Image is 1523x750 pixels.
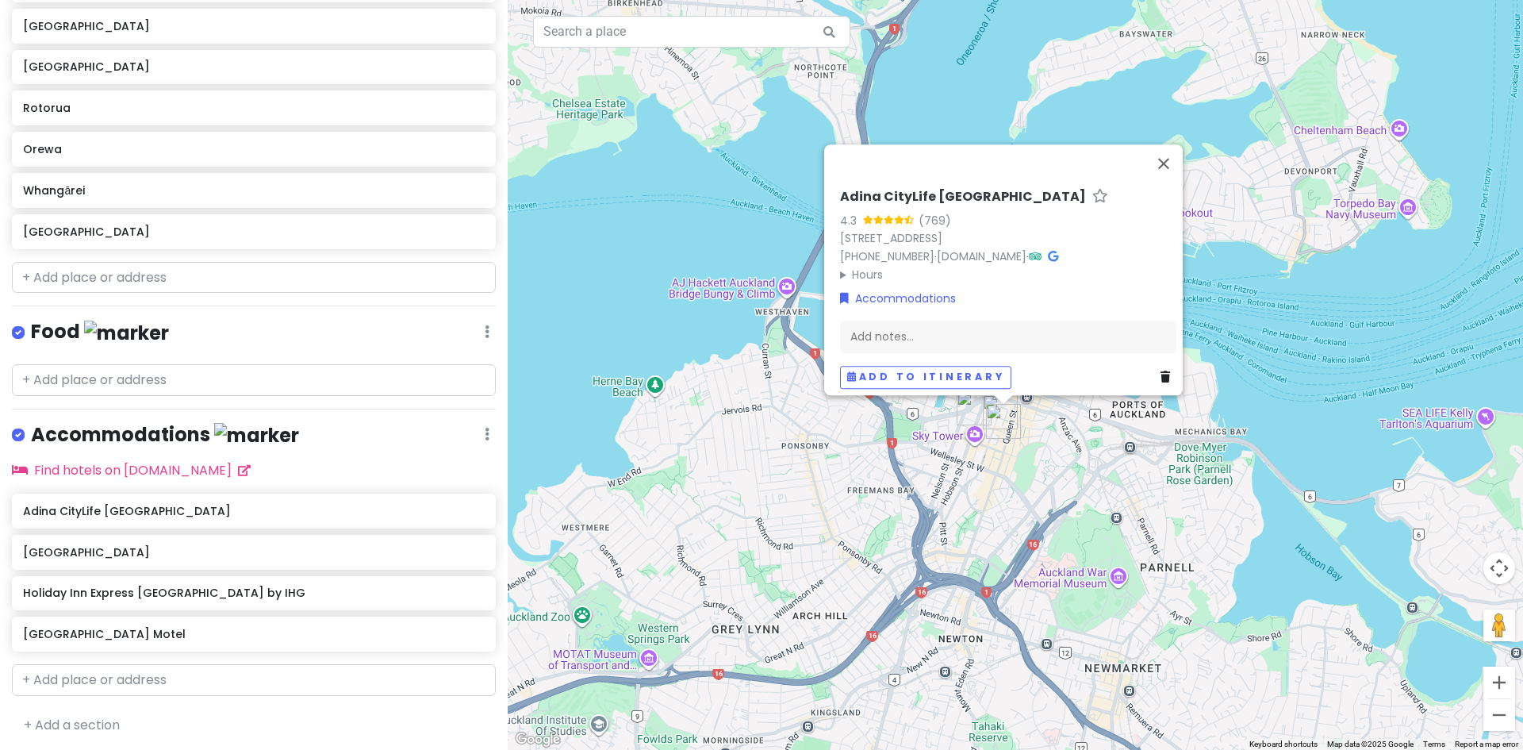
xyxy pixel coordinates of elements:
[1327,740,1414,748] span: Map data ©2025 Google
[512,729,564,750] a: Open this area in Google Maps (opens a new window)
[214,423,299,448] img: marker
[986,404,1021,439] div: Adina CityLife Auckland
[937,248,1026,264] a: [DOMAIN_NAME]
[23,545,484,560] h6: [GEOGRAPHIC_DATA]
[23,142,484,156] h6: Orewa
[23,586,484,600] h6: Holiday Inn Express [GEOGRAPHIC_DATA] by IHG
[23,60,484,74] h6: [GEOGRAPHIC_DATA]
[840,366,1011,389] button: Add to itinerary
[1423,740,1445,748] a: Terms
[983,394,1018,429] div: Holiday Inn Express Auckland City Centre by IHG
[840,248,934,264] a: [PHONE_NUMBER]
[840,189,1176,283] div: · ·
[84,321,169,345] img: marker
[1483,610,1515,641] button: Drag Pegman onto the map to open Street View
[23,183,484,198] h6: Whangārei
[1029,251,1042,262] i: Tripadvisor
[840,189,1086,206] h6: Adina CityLife [GEOGRAPHIC_DATA]
[1092,189,1108,206] a: Star place
[23,504,484,518] h6: Adina CityLife [GEOGRAPHIC_DATA]
[512,729,564,750] img: Google
[12,262,496,294] input: + Add place or address
[840,230,942,246] a: [STREET_ADDRESS]
[1048,251,1058,262] i: Google Maps
[1145,144,1183,183] button: Close
[23,627,484,641] h6: [GEOGRAPHIC_DATA] Motel
[840,212,863,229] div: 4.3
[840,320,1176,353] div: Add notes...
[1483,552,1515,584] button: Map camera controls
[24,716,120,734] a: + Add a section
[31,422,299,448] h4: Accommodations
[1483,699,1515,731] button: Zoom out
[840,290,956,307] a: Accommodations
[533,16,850,48] input: Search a place
[840,266,1176,283] summary: Hours
[12,664,496,696] input: + Add place or address
[23,19,484,33] h6: [GEOGRAPHIC_DATA]
[1455,740,1518,748] a: Report a map error
[1483,667,1515,698] button: Zoom in
[957,390,992,425] div: Rendezvous Heritage Hotel Auckland
[1160,368,1176,386] a: Delete place
[12,461,251,479] a: Find hotels on [DOMAIN_NAME]
[919,212,951,229] div: (769)
[23,101,484,115] h6: Rotorua
[23,225,484,239] h6: [GEOGRAPHIC_DATA]
[1249,739,1318,750] button: Keyboard shortcuts
[12,364,496,396] input: + Add place or address
[31,319,169,345] h4: Food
